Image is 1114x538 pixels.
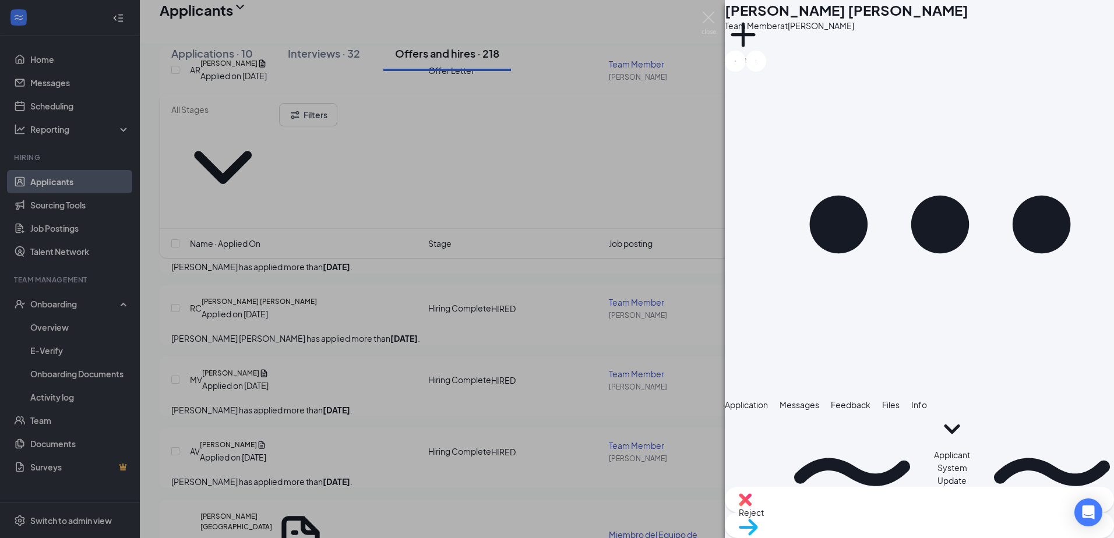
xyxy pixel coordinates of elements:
span: Messages [780,399,819,410]
span: Info [911,399,927,410]
span: Feedback [831,399,870,410]
div: Team Member at [PERSON_NAME] [725,20,968,31]
svg: SmallChevronDown [934,411,970,448]
button: ArrowRight [746,51,767,72]
span: Files [882,399,900,410]
div: Open Intercom Messenger [1074,498,1102,526]
span: Applicant System Update (3) [934,449,970,498]
span: Reject [739,506,1100,519]
svg: ArrowLeftNew [734,60,736,62]
button: ArrowLeftNew [725,51,746,72]
svg: Plus [725,16,762,53]
button: PlusAdd a tag [725,16,762,66]
svg: Ellipses [766,51,1114,398]
svg: ArrowRight [755,60,757,62]
button: SmallChevronDownApplicant System Update (3) [934,411,970,500]
span: Application [725,399,768,410]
